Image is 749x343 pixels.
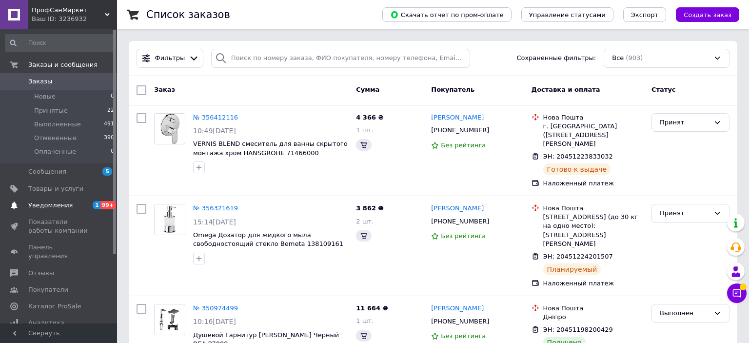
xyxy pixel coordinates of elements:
[34,106,68,115] span: Принятые
[34,147,76,156] span: Оплаченные
[543,279,644,288] div: Наложенный платеж
[356,304,388,312] span: 11 664 ₴
[193,140,348,157] a: VERNIS BLEND смеситель для ванны скрытого монтажа хром HANSGROHE 71466000
[356,114,383,121] span: 4 366 ₴
[154,204,185,235] a: Фото товару
[28,302,81,311] span: Каталог ProSale
[356,317,374,324] span: 1 шт.
[28,319,64,327] span: Аналитика
[28,184,83,193] span: Товары и услуги
[193,231,343,248] a: Omega Дозатор для жидкого мыла свободностоящий стекло Bemeta 138109161
[543,153,613,160] span: ЭН: 20451223833032
[155,309,185,330] img: Фото товару
[660,118,710,128] div: Принят
[356,86,379,93] span: Сумма
[154,113,185,144] a: Фото товару
[193,318,236,325] span: 10:16[DATE]
[543,204,644,213] div: Нова Пошта
[390,10,504,19] span: Скачать отчет по пром-оплате
[193,127,236,135] span: 10:49[DATE]
[28,61,98,69] span: Заказы и сообщения
[28,243,90,261] span: Панель управления
[612,54,624,63] span: Все
[28,201,73,210] span: Уведомления
[155,54,185,63] span: Фильтры
[193,304,238,312] a: № 350974499
[543,163,611,175] div: Готово к выдаче
[28,167,66,176] span: Сообщения
[429,124,491,137] div: [PHONE_NUMBER]
[727,283,747,303] button: Чат с покупателем
[543,313,644,322] div: Дніпро
[111,147,114,156] span: 0
[104,134,114,142] span: 390
[431,86,474,93] span: Покупатель
[100,201,117,209] span: 99+
[431,304,484,313] a: [PERSON_NAME]
[93,201,100,209] span: 1
[431,113,484,122] a: [PERSON_NAME]
[543,179,644,188] div: Наложенный платеж
[193,114,238,121] a: № 356412116
[5,34,115,52] input: Поиск
[34,134,77,142] span: Отмененные
[193,204,238,212] a: № 356321619
[543,263,601,275] div: Планируемый
[32,15,117,23] div: Ваш ID: 3236932
[28,77,52,86] span: Заказы
[660,208,710,219] div: Принят
[211,49,471,68] input: Поиск по номеру заказа, ФИО покупателя, номеру телефона, Email, номеру накладной
[28,269,54,278] span: Отзывы
[107,106,114,115] span: 22
[28,218,90,235] span: Показатели работы компании
[146,9,230,20] h1: Список заказов
[626,54,643,61] span: (903)
[651,86,676,93] span: Статус
[28,285,68,294] span: Покупатели
[543,122,644,149] div: г. [GEOGRAPHIC_DATA] ([STREET_ADDRESS][PERSON_NAME]
[543,253,613,260] span: ЭН: 20451224201507
[543,113,644,122] div: Нова Пошта
[660,308,710,319] div: Выполнен
[631,11,658,19] span: Экспорт
[429,315,491,328] div: [PHONE_NUMBER]
[431,204,484,213] a: [PERSON_NAME]
[676,7,739,22] button: Создать заказ
[623,7,666,22] button: Экспорт
[356,218,374,225] span: 2 шт.
[34,92,56,101] span: Новые
[532,86,600,93] span: Доставка и оплата
[521,7,613,22] button: Управление статусами
[154,86,175,93] span: Заказ
[543,326,613,333] span: ЭН: 20451198200429
[441,332,486,340] span: Без рейтинга
[32,6,105,15] span: ПрофСанМаркет
[356,204,383,212] span: 3 862 ₴
[516,54,596,63] span: Сохраненные фильтры:
[429,215,491,228] div: [PHONE_NUMBER]
[543,213,644,248] div: [STREET_ADDRESS] (до 30 кг на одно место): [STREET_ADDRESS][PERSON_NAME]
[684,11,731,19] span: Создать заказ
[382,7,512,22] button: Скачать отчет по пром-оплате
[34,120,81,129] span: Выполненные
[441,232,486,240] span: Без рейтинга
[111,92,114,101] span: 0
[104,120,114,129] span: 491
[154,304,185,335] a: Фото товару
[529,11,606,19] span: Управление статусами
[160,114,179,144] img: Фото товару
[441,141,486,149] span: Без рейтинга
[543,304,644,313] div: Нова Пошта
[102,167,112,176] span: 5
[193,218,236,226] span: 15:14[DATE]
[155,204,185,235] img: Фото товару
[666,11,739,18] a: Создать заказ
[356,126,374,134] span: 1 шт.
